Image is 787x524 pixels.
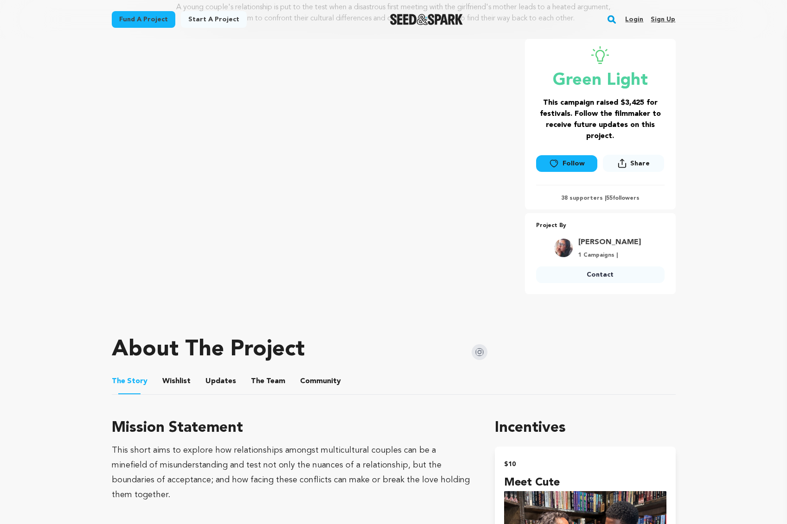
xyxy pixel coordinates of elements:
[651,12,675,27] a: Sign up
[578,237,641,248] a: Goto Rutledge Magan profile
[603,155,664,176] span: Share
[578,252,641,259] p: 1 Campaigns |
[536,97,665,142] h3: This campaign raised $3,425 for festivals. Follow the filmmaker to receive future updates on this...
[205,376,236,387] span: Updates
[536,221,665,231] p: Project By
[112,11,175,28] a: Fund a project
[112,443,473,502] div: This short aims to explore how relationships amongst multicultural couples can be a minefield of ...
[606,196,613,201] span: 55
[390,14,463,25] a: Seed&Spark Homepage
[112,339,305,361] h1: About The Project
[112,376,125,387] span: The
[181,11,247,28] a: Start a project
[504,474,666,491] h4: Meet Cute
[251,376,264,387] span: The
[554,239,573,257] img: e6371b7ea271a224.jpg
[536,266,665,283] a: Contact
[536,71,665,90] p: Green Light
[251,376,285,387] span: Team
[472,344,487,360] img: Seed&Spark Instagram Icon
[390,14,463,25] img: Seed&Spark Logo Dark Mode
[536,195,665,202] p: 38 supporters | followers
[162,376,191,387] span: Wishlist
[504,458,666,471] h2: $10
[603,155,664,172] button: Share
[112,376,147,387] span: Story
[112,417,473,439] h3: Mission Statement
[536,155,597,172] a: Follow
[495,417,675,439] h1: Incentives
[630,159,650,168] span: Share
[625,12,643,27] a: Login
[300,376,341,387] span: Community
